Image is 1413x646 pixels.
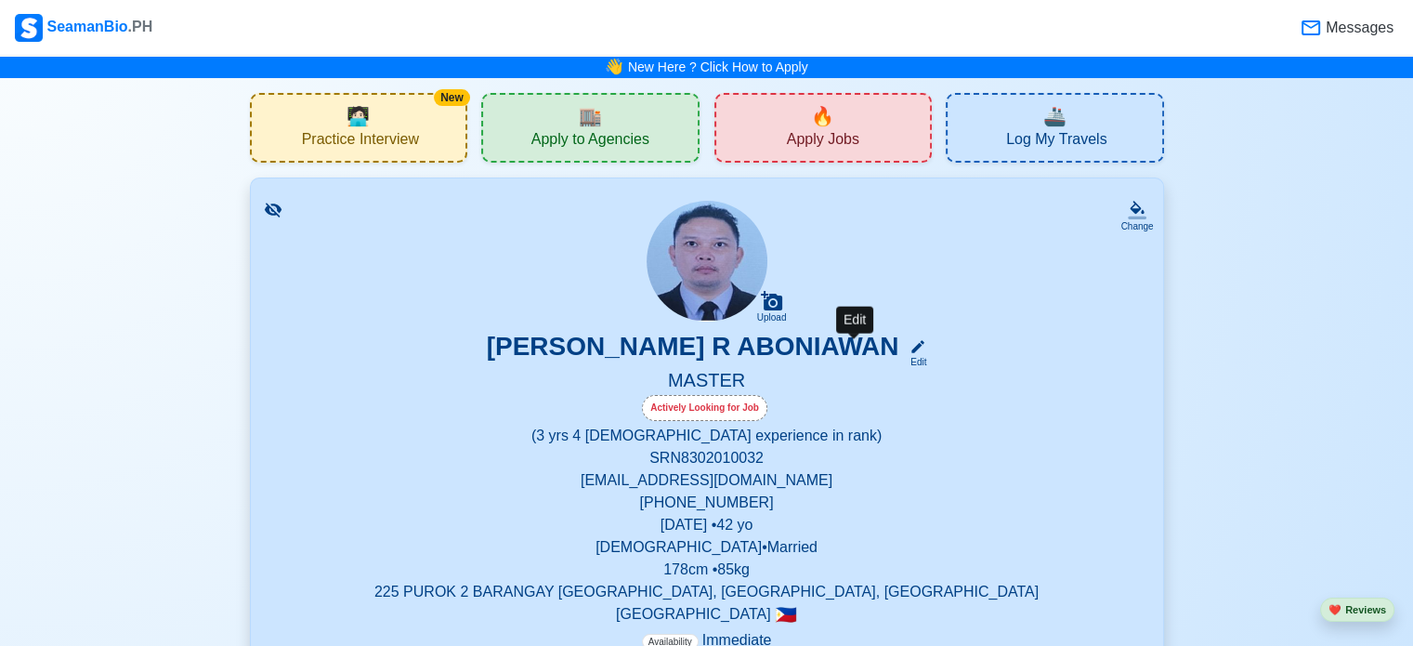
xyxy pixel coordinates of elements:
h3: [PERSON_NAME] R ABONIAWAN [487,331,899,369]
p: [PHONE_NUMBER] [273,492,1141,514]
span: 🇵🇭 [775,606,797,624]
h5: MASTER [273,369,1141,395]
div: Change [1120,219,1153,233]
span: new [811,102,834,130]
span: travel [1043,102,1066,130]
span: interview [347,102,370,130]
p: [DATE] • 42 yo [273,514,1141,536]
div: SeamanBio [15,14,152,42]
span: Practice Interview [302,130,419,153]
a: New Here ? Click How to Apply [628,59,808,74]
button: heartReviews [1320,598,1394,623]
p: SRN 8302010032 [273,447,1141,469]
span: agencies [579,102,602,130]
span: Log My Travels [1006,130,1106,153]
span: heart [1328,604,1341,615]
span: Messages [1322,17,1393,39]
span: Apply Jobs [787,130,859,153]
p: [DEMOGRAPHIC_DATA] • Married [273,536,1141,559]
p: (3 yrs 4 [DEMOGRAPHIC_DATA] experience in rank) [273,425,1141,447]
p: 225 PUROK 2 BARANGAY [GEOGRAPHIC_DATA], [GEOGRAPHIC_DATA], [GEOGRAPHIC_DATA] [273,581,1141,603]
div: Edit [836,306,873,333]
p: [EMAIL_ADDRESS][DOMAIN_NAME] [273,469,1141,492]
p: [GEOGRAPHIC_DATA] [273,603,1141,626]
div: Actively Looking for Job [642,395,767,421]
div: Edit [902,355,926,369]
p: 178 cm • 85 kg [273,559,1141,581]
img: Logo [15,14,43,42]
span: .PH [128,19,153,34]
div: New [434,89,470,106]
div: Upload [757,312,787,323]
span: Apply to Agencies [531,130,649,153]
span: bell [600,52,628,81]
